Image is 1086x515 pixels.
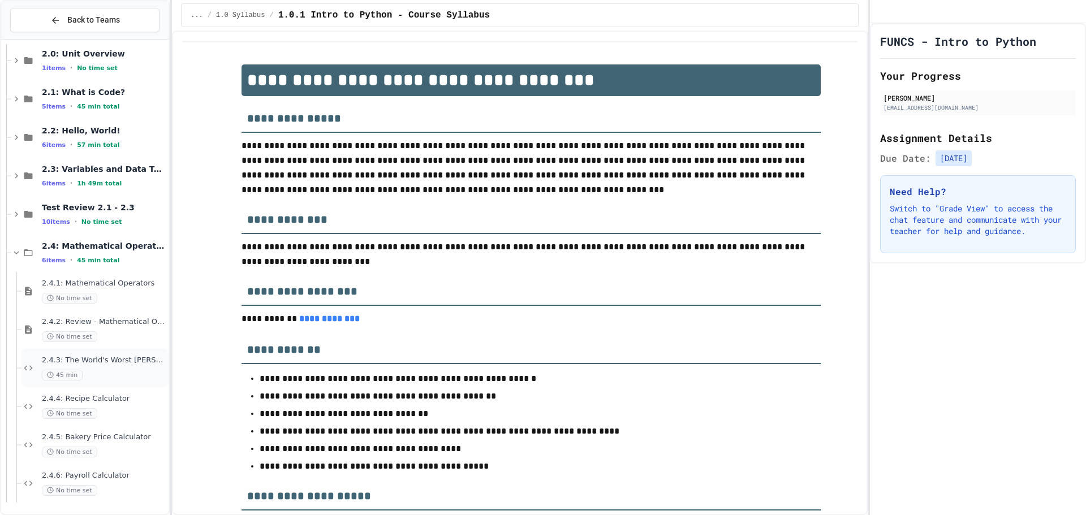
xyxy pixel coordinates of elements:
span: Due Date: [880,152,931,165]
h2: Assignment Details [880,130,1076,146]
span: No time set [42,293,97,304]
span: / [208,11,212,20]
span: 6 items [42,257,66,264]
div: [PERSON_NAME] [884,93,1072,103]
span: 1h 49m total [77,180,122,187]
span: 6 items [42,180,66,187]
span: [DATE] [936,150,972,166]
span: No time set [42,331,97,342]
span: 5 items [42,103,66,110]
span: • [75,217,77,226]
button: Back to Teams [10,8,160,32]
span: • [70,256,72,265]
span: 45 min total [77,257,119,264]
span: 1 items [42,64,66,72]
span: 2.3: Variables and Data Types [42,164,166,174]
span: • [70,63,72,72]
h2: Your Progress [880,68,1076,84]
span: 2.4: Mathematical Operators [42,241,166,251]
span: 1.0.1 Intro to Python - Course Syllabus [278,8,490,22]
span: 2.4.4: Recipe Calculator [42,394,166,404]
span: 2.1: What is Code? [42,87,166,97]
span: / [269,11,273,20]
span: 2.4.6: Payroll Calculator [42,471,166,481]
div: [EMAIL_ADDRESS][DOMAIN_NAME] [884,103,1072,112]
span: 2.4.1: Mathematical Operators [42,279,166,288]
h1: FUNCS - Intro to Python [880,33,1036,49]
span: No time set [42,485,97,496]
span: 2.4.3: The World's Worst [PERSON_NAME] Market [42,356,166,365]
span: Back to Teams [67,14,120,26]
span: ... [191,11,203,20]
span: No time set [81,218,122,226]
span: 45 min [42,370,83,380]
span: 6 items [42,141,66,149]
span: 2.0: Unit Overview [42,49,166,59]
p: Switch to "Grade View" to access the chat feature and communicate with your teacher for help and ... [890,203,1066,237]
span: Test Review 2.1 - 2.3 [42,202,166,213]
span: No time set [42,408,97,419]
span: 2.4.5: Bakery Price Calculator [42,432,166,442]
span: 57 min total [77,141,119,149]
span: • [70,140,72,149]
span: No time set [77,64,118,72]
span: 1.0 Syllabus [216,11,265,20]
span: No time set [42,447,97,457]
span: 10 items [42,218,70,226]
span: 2.2: Hello, World! [42,125,166,136]
span: 2.4.2: Review - Mathematical Operators [42,317,166,327]
h3: Need Help? [890,185,1066,198]
span: • [70,179,72,188]
span: • [70,102,72,111]
span: 45 min total [77,103,119,110]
